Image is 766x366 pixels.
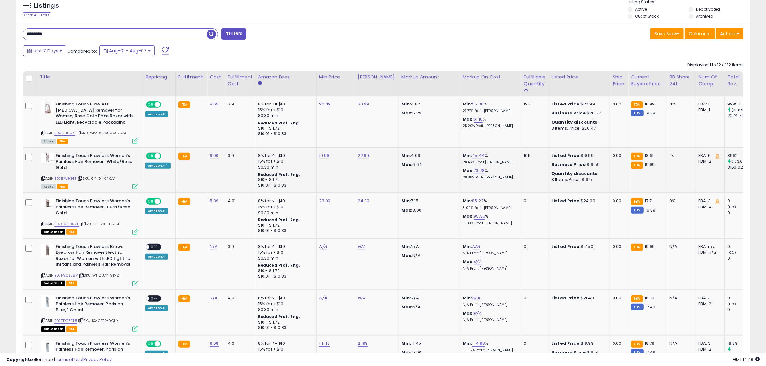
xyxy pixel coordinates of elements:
b: Min: [463,101,472,107]
div: 1011 [524,153,544,159]
div: % [463,153,516,165]
span: 16.89 [645,207,656,213]
a: N/A [210,243,217,250]
b: Listed Price: [551,152,581,159]
div: 4% [669,101,691,107]
div: 3.9 [228,153,250,159]
span: All listings currently available for purchase on Amazon [41,184,56,189]
a: 20.99 [358,101,369,107]
div: Min Price [319,74,352,80]
b: Finishing Touch Flawless Women's Painless Hair Remover, Blush/Rose Gold [56,198,134,218]
b: Finishing Touch Flawless Brows Eyebrow Hair Remover Electric Razor for Women with LED Light for I... [56,244,134,269]
div: Ship Price [613,74,625,87]
div: FBM: 4 [698,204,720,210]
a: Privacy Policy [83,356,112,362]
button: Columns [685,28,715,39]
div: N/A [669,295,691,301]
div: $10.01 - $10.83 [258,131,311,137]
div: 0 [727,307,753,313]
b: Min: [463,243,472,250]
span: 17.71 [645,198,653,204]
a: -14.98 [472,340,485,347]
img: 31HV17STBVL._SL40_.jpg [41,295,54,308]
div: 3160.02 [727,164,753,170]
a: 95.35 [474,213,485,220]
b: Listed Price: [551,295,581,301]
span: FBA [57,139,68,144]
div: Repricing [145,74,173,80]
a: 85.22 [472,198,484,204]
div: ASIN: [41,153,138,188]
b: Reduced Prof. Rng. [258,120,300,126]
div: FBA: 1 [698,101,720,107]
a: 8.65 [210,101,219,107]
div: BB Share 24h. [669,74,693,87]
span: FBA [57,184,68,189]
small: FBM [631,110,643,116]
b: Reduced Prof. Rng. [258,217,300,223]
div: 4.01 [228,198,250,204]
div: $18.99 [551,341,605,346]
div: 3.9 [228,101,250,107]
div: 4.01 [228,295,250,301]
strong: Max: [401,110,413,116]
div: % [463,214,516,225]
button: Filters [221,28,246,40]
div: 0.00 [613,198,623,204]
div: 8% for <= $10 [258,295,311,301]
div: $10.01 - $10.83 [258,183,311,188]
div: Markup Amount [401,74,457,80]
b: Business Price: [551,110,587,116]
div: 1% [669,153,691,159]
small: FBA [631,198,643,205]
img: 31HV17STBVL._SL40_.jpg [41,341,54,353]
div: Cost [210,74,222,80]
div: 0 [727,210,753,216]
span: ON [147,102,155,107]
b: Min: [463,198,472,204]
div: FBA: 6 [698,153,720,159]
small: FBA [631,153,643,160]
span: | SKU: mbc022600997573 [76,130,126,135]
div: FBM: 2 [698,159,720,164]
small: FBA [178,295,190,302]
p: 31.09% Profit [PERSON_NAME] [463,206,516,210]
div: 0 [727,255,753,261]
a: 22.99 [358,152,369,159]
strong: Max: [401,207,413,213]
a: B071KW9GTT [54,176,76,181]
span: Columns [689,31,709,37]
small: FBA [631,341,643,348]
div: 15% for > $10 [258,204,311,210]
div: 15% for > $10 [258,301,311,307]
b: Reduced Prof. Rng. [258,172,300,177]
div: ASIN: [41,295,138,331]
div: FBM: 1 [698,107,720,113]
div: 8% for <= $10 [258,244,311,250]
b: Finishing Touch Flawless [MEDICAL_DATA] Remover for Women, Rose Gold Face Razor with LED Light, R... [56,101,134,127]
b: Reduced Prof. Rng. [258,314,300,319]
b: Listed Price: [551,340,581,346]
img: 31vbzi1gZDL._SL40_.jpg [41,244,54,257]
div: Clear All Filters [23,12,51,18]
div: % [463,198,516,210]
div: N/A [669,341,691,346]
strong: Max: [401,252,413,259]
div: FBA: n/a [698,244,720,250]
strong: Min: [401,101,411,107]
div: $10 - $11.72 [258,320,311,325]
a: N/A [472,295,480,301]
div: $0.30 min [258,164,311,170]
b: Quantity discounts [551,119,598,125]
a: 23.00 [319,198,331,204]
a: 14.40 [319,340,330,347]
p: 23.77% Profit [PERSON_NAME] [463,109,516,113]
p: 4.87 [401,101,455,107]
strong: Min: [401,243,411,250]
span: Aug-01 - Aug-07 [109,48,147,54]
a: 24.00 [358,198,370,204]
small: FBA [178,101,190,108]
span: FBA [66,281,77,286]
div: 3 Items, Price: $19.5 [551,177,605,183]
span: 18.79 [645,340,655,346]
